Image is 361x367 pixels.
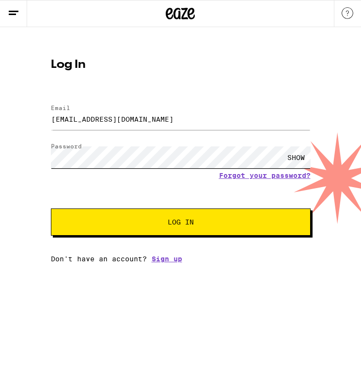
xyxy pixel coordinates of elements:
[152,255,182,263] a: Sign up
[51,108,311,130] input: Email
[6,7,70,15] span: Hi. Need any help?
[282,146,311,168] div: SHOW
[51,255,311,263] div: Don't have an account?
[219,172,311,179] a: Forgot your password?
[51,143,82,149] label: Password
[51,105,70,111] label: Email
[168,219,194,225] span: Log In
[51,208,311,236] button: Log In
[51,59,311,71] h1: Log In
